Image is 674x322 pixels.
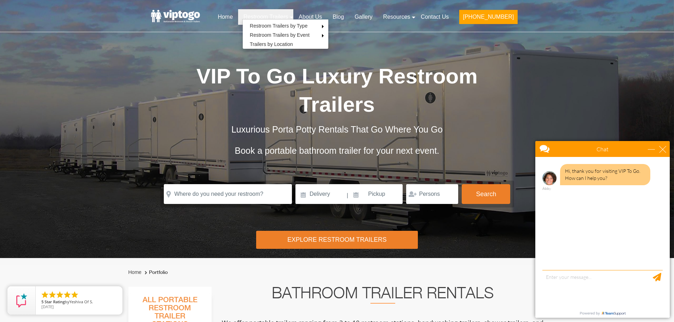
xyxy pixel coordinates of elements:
li:  [70,291,79,299]
span: Yeshiva Of S. [69,299,93,304]
li: Portfolio [143,268,168,277]
a: About Us [293,9,327,25]
div: Explore Restroom Trailers [256,231,418,249]
span: Luxurious Porta Potty Rentals That Go Where You Go [231,124,443,134]
img: Review Rating [15,293,29,308]
span: [DATE] [41,304,54,309]
a: Gallery [349,9,378,25]
a: Restroom Trailers by Type [243,21,315,30]
li:  [56,291,64,299]
input: Pickup [349,184,403,204]
a: Resources [378,9,415,25]
span: by [41,300,117,305]
li:  [63,291,71,299]
a: [PHONE_NUMBER] [454,9,523,28]
span: | [347,184,348,207]
li:  [41,291,49,299]
span: Star Rating [45,299,65,304]
button: Search [462,184,510,204]
input: Where do you need your restroom? [164,184,292,204]
span: VIP To Go Luxury Restroom Trailers [196,64,478,116]
h2: Bathroom Trailer Rentals [221,287,545,304]
iframe: Live Chat Box [531,137,674,322]
a: Home [212,9,238,25]
input: Persons [406,184,458,204]
span: 5 [41,299,44,304]
a: Blog [327,9,349,25]
a: Contact Us [415,9,454,25]
a: Home [128,269,142,275]
span: Book a portable bathroom trailer for your next event. [235,146,439,156]
button: [PHONE_NUMBER] [459,10,517,24]
a: Restroom Trailers [238,9,293,25]
a: Restroom Trailers by Event [243,30,317,40]
li:  [48,291,57,299]
input: Delivery [295,184,346,204]
a: Trailers by Location [243,40,300,49]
